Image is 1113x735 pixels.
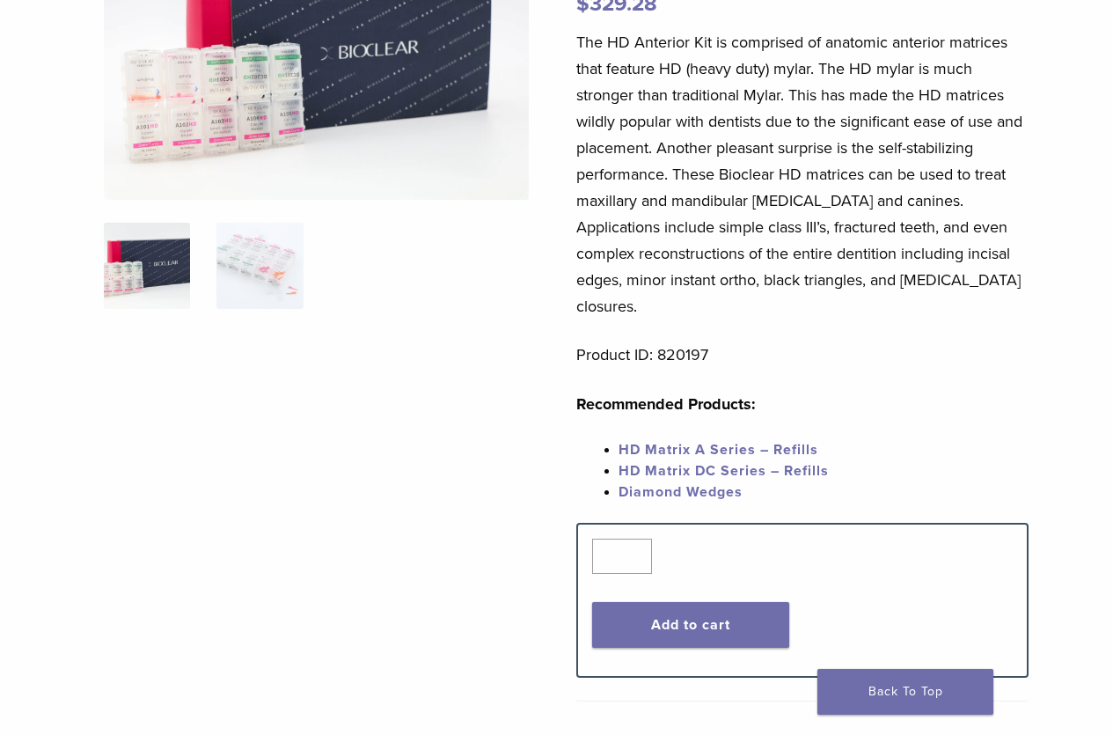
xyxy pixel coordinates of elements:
button: Add to cart [592,602,789,648]
a: Diamond Wedges [619,483,743,501]
a: HD Matrix A Series – Refills [619,441,818,459]
img: Complete HD Anterior Kit - Image 2 [216,223,303,309]
p: The HD Anterior Kit is comprised of anatomic anterior matrices that feature HD (heavy duty) mylar... [576,29,1029,320]
p: Product ID: 820197 [576,342,1029,368]
strong: Recommended Products: [576,394,756,414]
a: HD Matrix DC Series – Refills [619,462,829,480]
a: Back To Top [817,669,993,715]
img: IMG_8088-1-324x324.jpg [104,223,190,309]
